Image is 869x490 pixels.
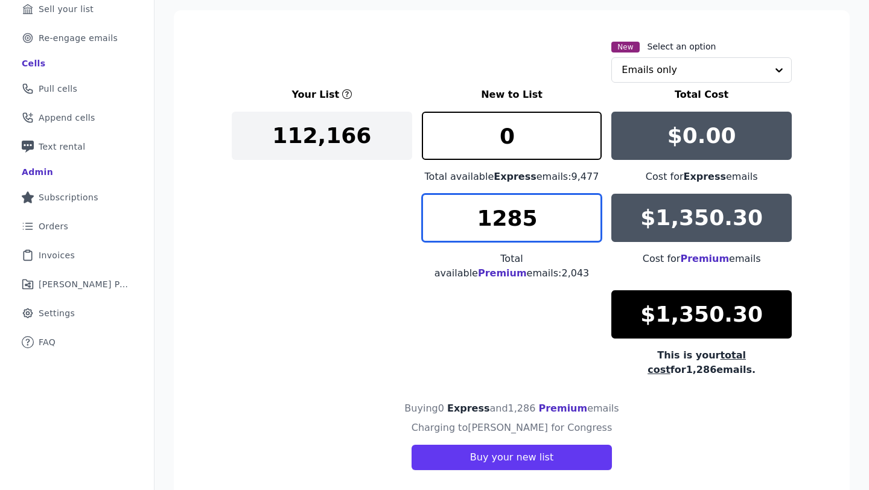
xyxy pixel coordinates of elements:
[422,170,602,184] div: Total available emails: 9,477
[39,112,95,124] span: Append cells
[611,42,639,52] span: New
[422,252,602,281] div: Total available emails: 2,043
[39,191,98,203] span: Subscriptions
[291,87,339,102] h3: Your List
[39,141,86,153] span: Text rental
[39,278,130,290] span: [PERSON_NAME] Performance
[22,57,45,69] div: Cells
[39,83,77,95] span: Pull cells
[10,104,144,131] a: Append cells
[10,133,144,160] a: Text rental
[10,271,144,297] a: [PERSON_NAME] Performance
[447,402,490,414] span: Express
[684,171,727,182] span: Express
[640,206,763,230] p: $1,350.30
[611,170,792,184] div: Cost for emails
[10,329,144,355] a: FAQ
[10,213,144,240] a: Orders
[412,445,612,470] button: Buy your new list
[680,253,729,264] span: Premium
[648,40,716,52] label: Select an option
[494,171,536,182] span: Express
[667,124,736,148] p: $0.00
[611,252,792,266] div: Cost for emails
[611,87,792,102] h3: Total Cost
[10,242,144,269] a: Invoices
[611,348,792,377] div: This is your for 1,286 emails.
[39,32,118,44] span: Re-engage emails
[10,25,144,51] a: Re-engage emails
[10,300,144,326] a: Settings
[272,124,371,148] p: 112,166
[10,75,144,102] a: Pull cells
[22,166,53,178] div: Admin
[478,267,527,279] span: Premium
[422,87,602,102] h3: New to List
[39,3,94,15] span: Sell your list
[538,402,587,414] span: Premium
[39,307,75,319] span: Settings
[404,401,619,416] h4: Buying 0 and 1,286 emails
[412,421,613,435] h4: Charging to [PERSON_NAME] for Congress
[10,184,144,211] a: Subscriptions
[640,302,763,326] p: $1,350.30
[39,220,68,232] span: Orders
[39,249,75,261] span: Invoices
[39,336,56,348] span: FAQ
